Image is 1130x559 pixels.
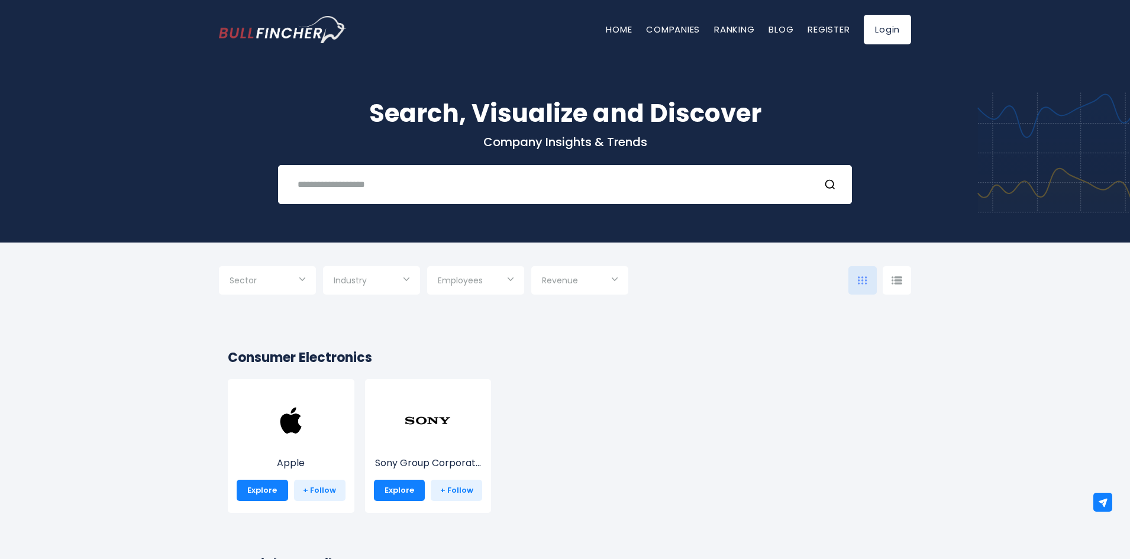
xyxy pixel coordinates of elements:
a: + Follow [431,480,482,501]
span: Sector [230,275,257,286]
a: Ranking [714,23,754,35]
img: icon-comp-list-view.svg [892,276,902,285]
a: Login [864,15,911,44]
button: Search [824,177,840,192]
span: Industry [334,275,367,286]
a: Explore [237,480,288,501]
input: Selection [438,271,514,292]
a: Explore [374,480,425,501]
a: Go to homepage [219,16,346,43]
a: Companies [646,23,700,35]
a: Home [606,23,632,35]
img: icon-comp-grid.svg [858,276,867,285]
p: Sony Group Corporation [374,456,483,470]
p: Apple [237,456,346,470]
span: Employees [438,275,483,286]
img: AAPL.png [267,397,315,444]
a: Sony Group Corporat... [374,419,483,470]
span: Revenue [542,275,578,286]
p: Company Insights & Trends [219,134,911,150]
img: Bullfincher logo [219,16,347,43]
input: Selection [542,271,618,292]
a: Register [808,23,850,35]
a: Blog [769,23,793,35]
h1: Search, Visualize and Discover [219,95,911,132]
a: + Follow [294,480,346,501]
input: Selection [230,271,305,292]
a: Apple [237,419,346,470]
h2: Consumer Electronics [228,348,902,367]
input: Selection [334,271,409,292]
img: SONY.png [404,397,451,444]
